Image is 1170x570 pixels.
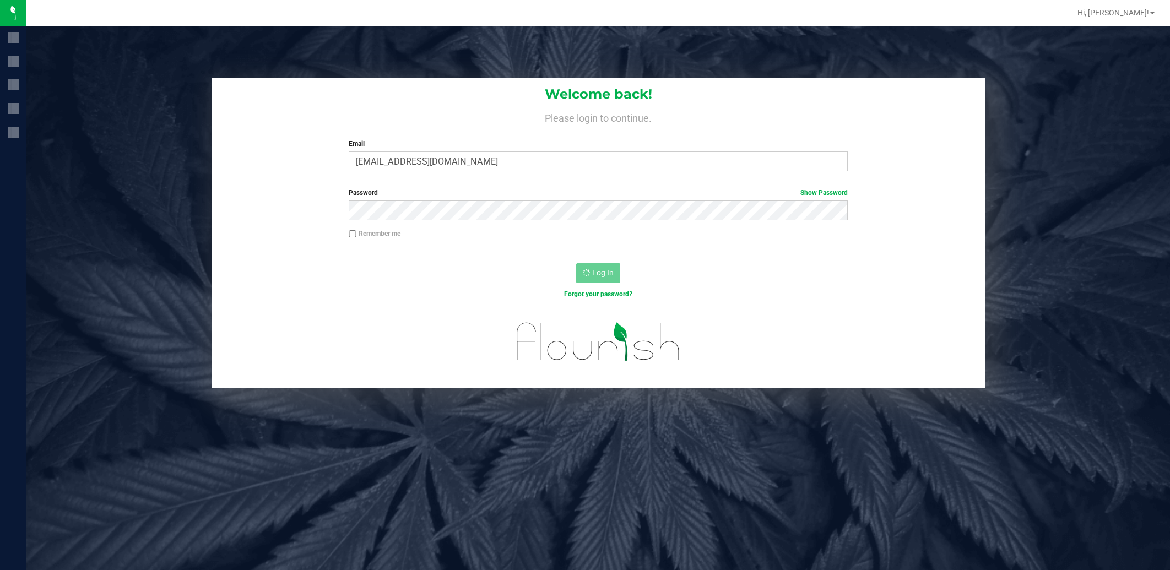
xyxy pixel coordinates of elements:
[349,139,848,149] label: Email
[212,87,985,101] h1: Welcome back!
[592,268,614,277] span: Log In
[1077,8,1149,17] span: Hi, [PERSON_NAME]!
[502,311,695,373] img: flourish_logo.svg
[349,230,356,238] input: Remember me
[349,229,400,238] label: Remember me
[800,189,848,197] a: Show Password
[349,189,378,197] span: Password
[564,290,632,298] a: Forgot your password?
[576,263,620,283] button: Log In
[212,110,985,123] h4: Please login to continue.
